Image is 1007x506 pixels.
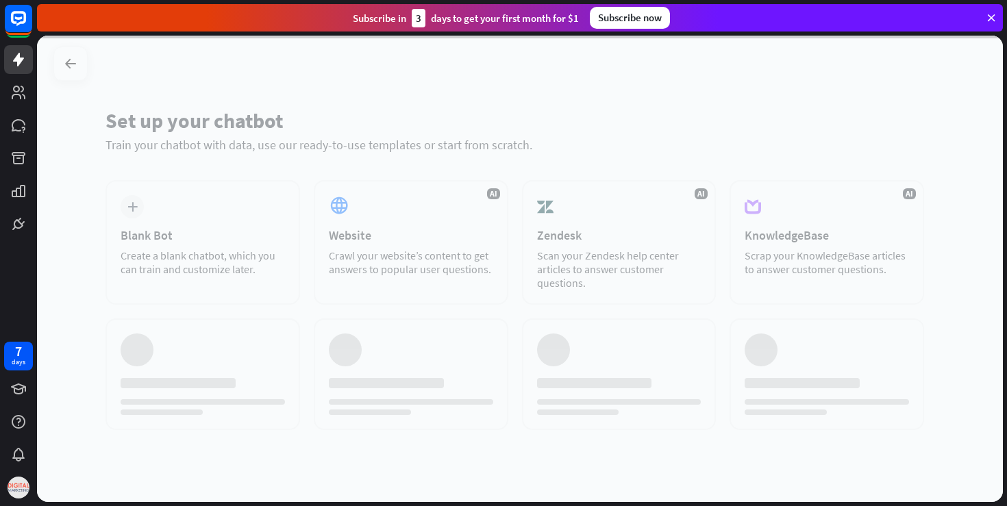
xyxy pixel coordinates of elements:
[12,357,25,367] div: days
[412,9,425,27] div: 3
[15,345,22,357] div: 7
[353,9,579,27] div: Subscribe in days to get your first month for $1
[590,7,670,29] div: Subscribe now
[4,342,33,370] a: 7 days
